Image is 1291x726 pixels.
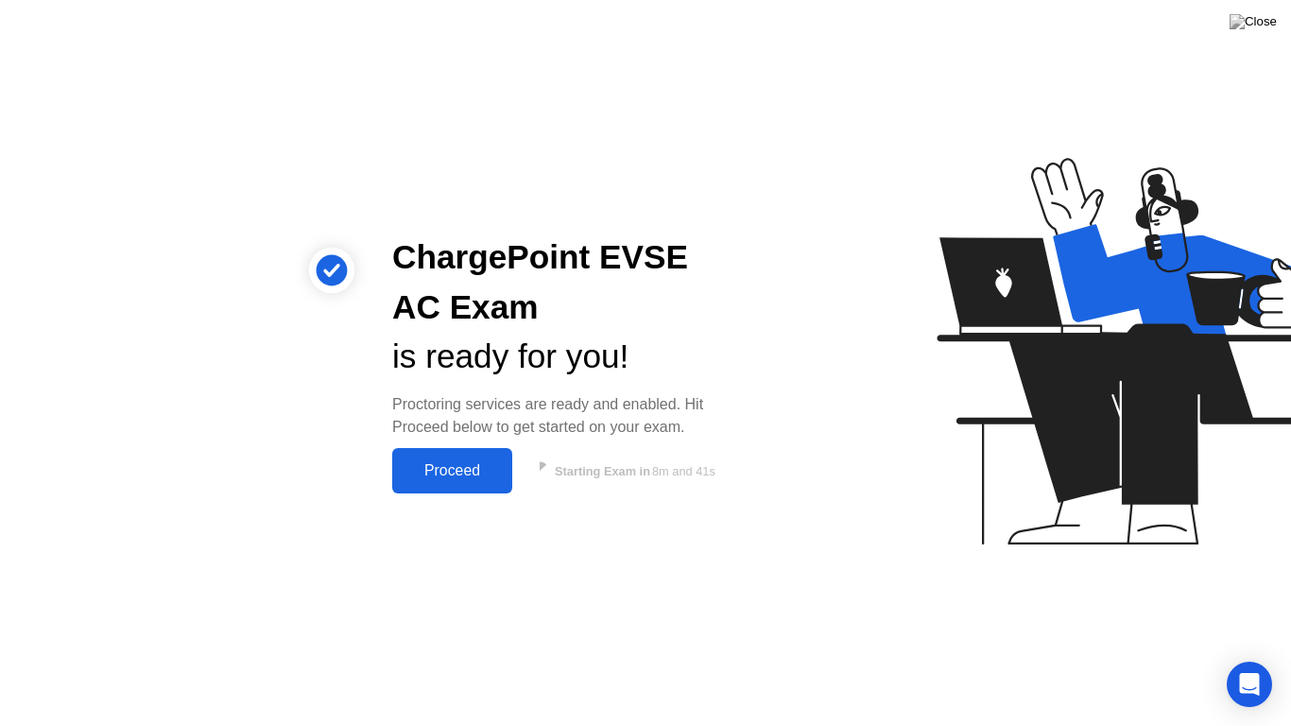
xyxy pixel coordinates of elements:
div: ChargePoint EVSE AC Exam [392,233,744,333]
button: Proceed [392,448,512,493]
img: Close [1230,14,1277,29]
div: Proctoring services are ready and enabled. Hit Proceed below to get started on your exam. [392,393,744,439]
div: Open Intercom Messenger [1227,662,1272,707]
div: is ready for you! [392,332,744,382]
span: 8m and 41s [652,464,715,478]
div: Proceed [398,462,507,479]
button: Starting Exam in8m and 41s [522,453,744,489]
